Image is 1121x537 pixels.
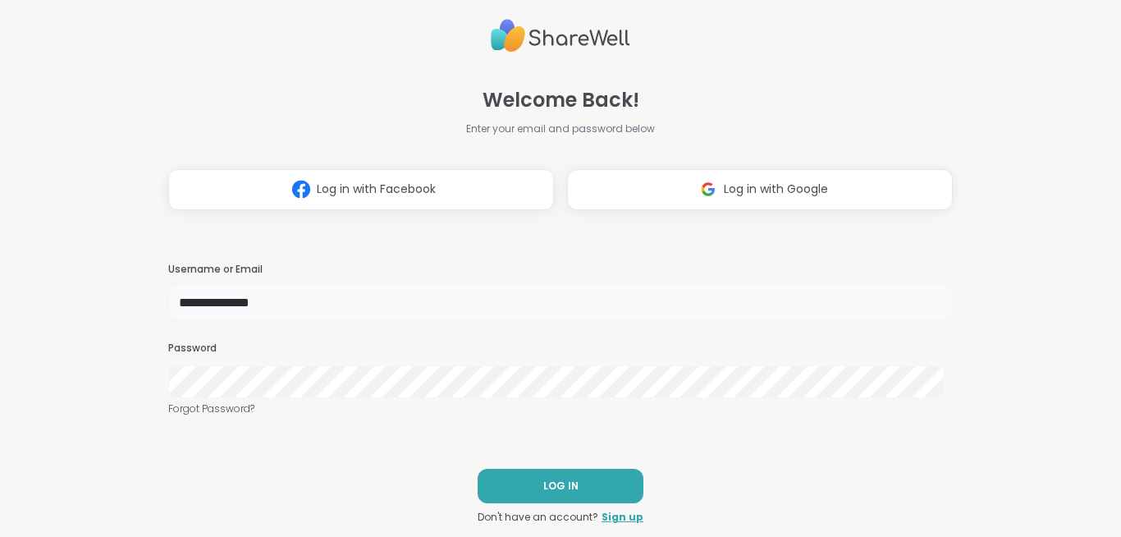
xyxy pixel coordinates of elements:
img: ShareWell Logomark [693,174,724,204]
img: ShareWell Logomark [286,174,317,204]
span: Enter your email and password below [466,122,655,136]
button: Log in with Facebook [168,169,554,210]
button: LOG IN [478,469,643,503]
h3: Username or Email [168,263,953,277]
span: Welcome Back! [483,85,639,115]
a: Sign up [602,510,643,525]
img: ShareWell Logo [491,12,630,59]
span: LOG IN [543,479,579,493]
span: Log in with Google [724,181,828,198]
span: Log in with Facebook [317,181,436,198]
h3: Password [168,342,953,356]
span: Don't have an account? [478,510,598,525]
a: Forgot Password? [168,402,953,416]
button: Log in with Google [567,169,953,210]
